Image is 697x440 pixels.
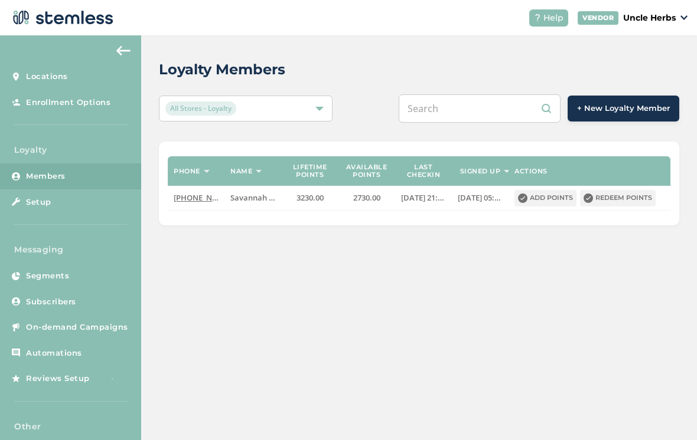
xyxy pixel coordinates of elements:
img: icon_down-arrow-small-66adaf34.svg [680,15,688,20]
span: Setup [26,196,51,208]
span: + New Loyalty Member [577,103,670,114]
span: On-demand Campaigns [26,321,128,333]
span: Subscribers [26,296,76,308]
h2: Loyalty Members [159,59,285,80]
button: + New Loyalty Member [568,96,679,122]
p: Uncle Herbs [623,12,676,24]
iframe: Chat Widget [638,383,697,440]
input: Search [399,94,561,123]
span: Enrollment Options [26,97,110,109]
span: Automations [26,347,82,359]
span: Help [543,12,564,24]
img: icon-help-white-03924b79.svg [534,14,541,21]
span: Members [26,170,66,182]
div: VENDOR [578,11,618,25]
span: Segments [26,270,69,282]
img: icon-arrow-back-accent-c549486e.svg [116,46,131,55]
span: All Stores - Loyalty [165,101,236,116]
img: logo-dark-0685b13c.svg [9,6,113,29]
span: Reviews Setup [26,373,90,385]
img: glitter-stars-b7820f95.gif [99,367,122,390]
span: Locations [26,71,68,83]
